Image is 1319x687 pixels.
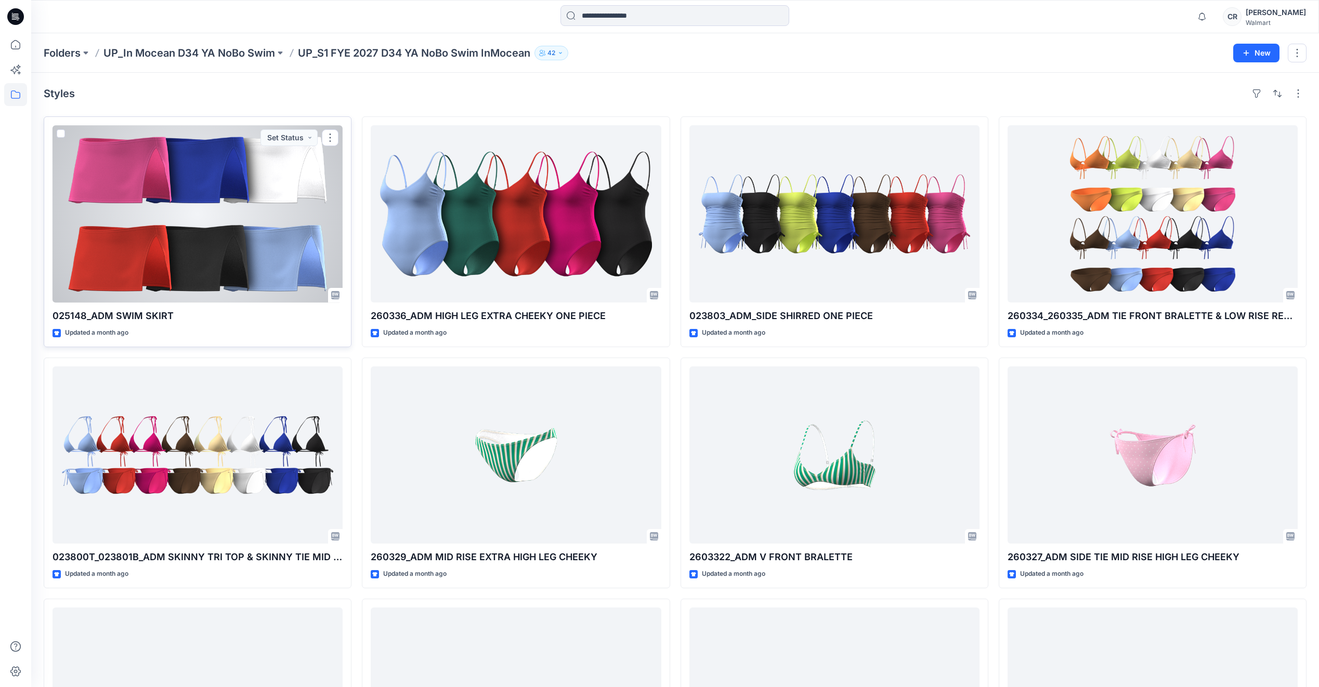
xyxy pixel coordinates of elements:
[383,327,447,338] p: Updated a month ago
[1233,44,1279,62] button: New
[53,309,343,323] p: 025148_ADM SWIM SKIRT
[65,327,128,338] p: Updated a month ago
[689,309,980,323] p: 023803_ADM_SIDE SHIRRED ONE PIECE
[547,47,555,59] p: 42
[371,366,661,544] a: 260329_ADM MID RISE EXTRA HIGH LEG CHEEKY
[1008,125,1298,302] a: 260334_260335_ADM TIE FRONT BRALETTE & LOW RISE REGULAR CHEEKY
[1223,7,1242,26] div: CR
[1008,550,1298,564] p: 260327_ADM SIDE TIE MID RISE HIGH LEG CHEEKY
[53,550,343,564] p: 023800T_023801B_ADM SKINNY TRI TOP & SKINNY TIE MID RISE
[371,309,661,323] p: 260336_ADM HIGH LEG EXTRA CHEEKY ONE PIECE
[53,125,343,302] a: 025148_ADM SWIM SKIRT
[689,366,980,544] a: 2603322_ADM V FRONT BRALETTE
[1008,309,1298,323] p: 260334_260335_ADM TIE FRONT BRALETTE & LOW RISE REGULAR CHEEKY
[702,569,765,579] p: Updated a month ago
[371,125,661,302] a: 260336_ADM HIGH LEG EXTRA CHEEKY ONE PIECE
[298,46,530,60] p: UP_S1 FYE 2027 D34 YA NoBo Swim InMocean
[371,550,661,564] p: 260329_ADM MID RISE EXTRA HIGH LEG CHEEKY
[1020,569,1083,579] p: Updated a month ago
[1246,19,1306,27] div: Walmart
[534,46,568,60] button: 42
[65,569,128,579] p: Updated a month ago
[53,366,343,544] a: 023800T_023801B_ADM SKINNY TRI TOP & SKINNY TIE MID RISE
[44,87,75,100] h4: Styles
[383,569,447,579] p: Updated a month ago
[1008,366,1298,544] a: 260327_ADM SIDE TIE MID RISE HIGH LEG CHEEKY
[1020,327,1083,338] p: Updated a month ago
[689,125,980,302] a: 023803_ADM_SIDE SHIRRED ONE PIECE
[44,46,81,60] a: Folders
[103,46,275,60] a: UP_In Mocean D34 YA NoBo Swim
[1246,6,1306,19] div: [PERSON_NAME]
[689,550,980,564] p: 2603322_ADM V FRONT BRALETTE
[702,327,765,338] p: Updated a month ago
